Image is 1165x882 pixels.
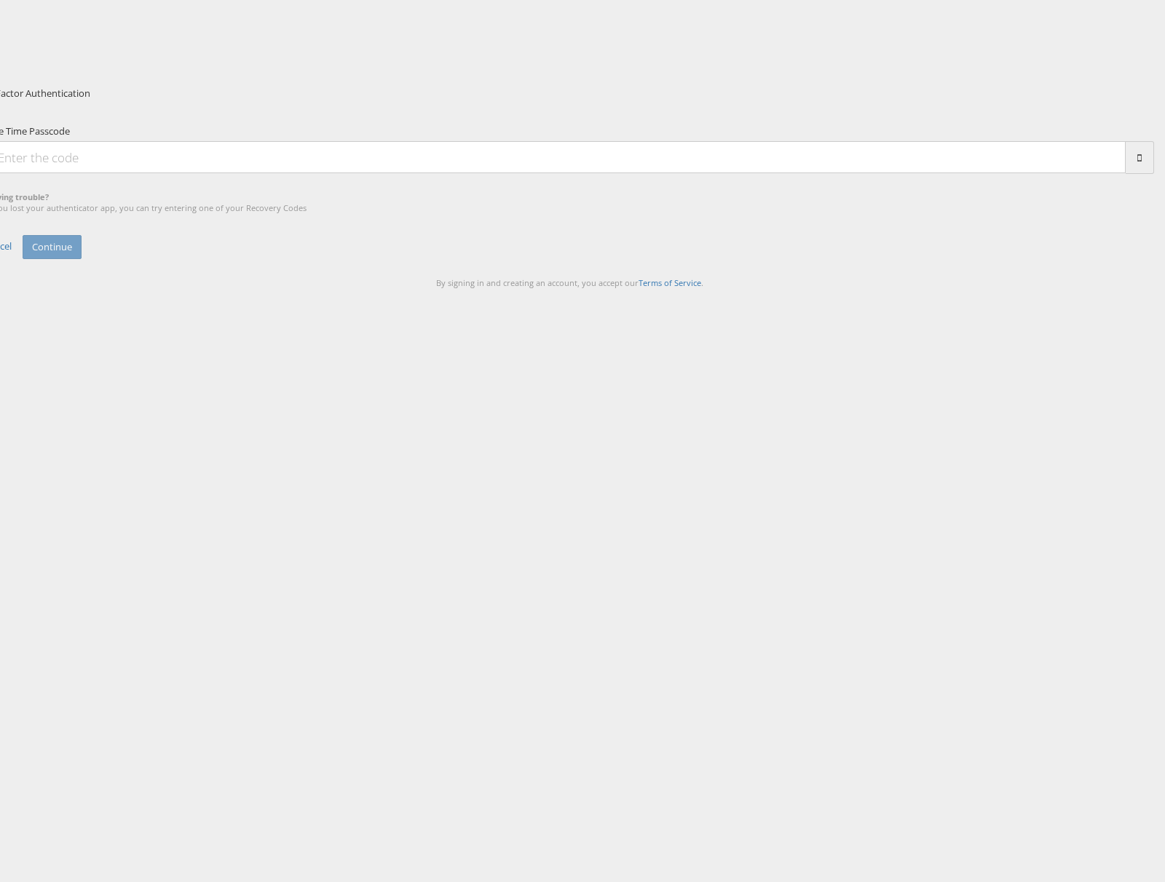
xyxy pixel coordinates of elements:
a: Terms of Service [639,277,701,288]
